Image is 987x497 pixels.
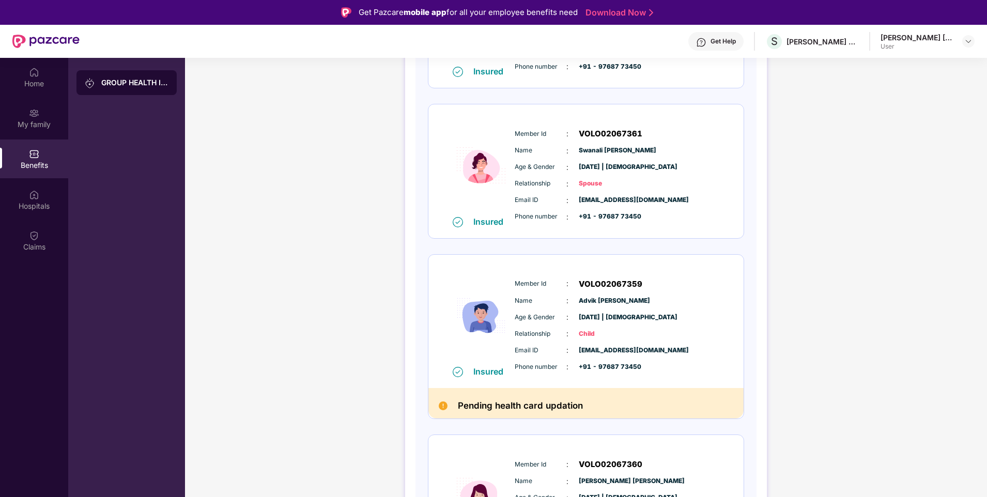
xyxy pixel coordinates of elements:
span: : [566,195,568,206]
a: Download Now [585,7,650,18]
span: Phone number [515,212,566,222]
img: New Pazcare Logo [12,35,80,48]
img: svg+xml;base64,PHN2ZyBpZD0iSG9tZSIgeG1sbnM9Imh0dHA6Ly93d3cudzMub3JnLzIwMDAvc3ZnIiB3aWR0aD0iMjAiIG... [29,67,39,77]
img: svg+xml;base64,PHN2ZyB3aWR0aD0iMjAiIGhlaWdodD0iMjAiIHZpZXdCb3g9IjAgMCAyMCAyMCIgZmlsbD0ibm9uZSIgeG... [29,108,39,118]
span: Phone number [515,362,566,372]
span: : [566,295,568,306]
span: Child [579,329,630,339]
img: svg+xml;base64,PHN2ZyBpZD0iSGVscC0zMngzMiIgeG1sbnM9Imh0dHA6Ly93d3cudzMub3JnLzIwMDAvc3ZnIiB3aWR0aD... [696,37,706,48]
span: : [566,312,568,323]
span: Member Id [515,279,566,289]
span: [DATE] | [DEMOGRAPHIC_DATA] [579,313,630,322]
img: svg+xml;base64,PHN2ZyB4bWxucz0iaHR0cDovL3d3dy53My5vcmcvMjAwMC9zdmciIHdpZHRoPSIxNiIgaGVpZ2h0PSIxNi... [453,367,463,377]
div: GROUP HEALTH INSURANCE [101,77,168,88]
img: Stroke [649,7,653,18]
div: [PERSON_NAME] CONSULTANTS P LTD [786,37,859,46]
div: User [881,42,953,51]
span: Email ID [515,346,566,355]
span: VOLO02067360 [579,458,642,471]
span: VOLO02067361 [579,128,642,140]
span: : [566,145,568,157]
span: VOLO02067359 [579,278,642,290]
img: icon [450,266,512,366]
span: : [566,476,568,487]
span: : [566,278,568,289]
span: : [566,178,568,190]
img: svg+xml;base64,PHN2ZyB4bWxucz0iaHR0cDovL3d3dy53My5vcmcvMjAwMC9zdmciIHdpZHRoPSIxNiIgaGVpZ2h0PSIxNi... [453,217,463,227]
span: Phone number [515,62,566,72]
span: : [566,361,568,372]
span: Age & Gender [515,162,566,172]
img: Logo [341,7,351,18]
span: [DATE] | [DEMOGRAPHIC_DATA] [579,162,630,172]
span: Name [515,296,566,306]
span: Age & Gender [515,313,566,322]
span: : [566,128,568,139]
img: svg+xml;base64,PHN2ZyBpZD0iQ2xhaW0iIHhtbG5zPSJodHRwOi8vd3d3LnczLm9yZy8yMDAwL3N2ZyIgd2lkdGg9IjIwIi... [29,230,39,241]
span: Member Id [515,460,566,470]
span: Spouse [579,179,630,189]
div: [PERSON_NAME] [PERSON_NAME] [881,33,953,42]
span: : [566,328,568,339]
span: : [566,345,568,356]
span: Member Id [515,129,566,139]
span: Name [515,146,566,156]
span: Relationship [515,179,566,189]
img: icon [450,115,512,215]
span: S [771,35,778,48]
span: Advik [PERSON_NAME] [579,296,630,306]
img: svg+xml;base64,PHN2ZyB4bWxucz0iaHR0cDovL3d3dy53My5vcmcvMjAwMC9zdmciIHdpZHRoPSIxNiIgaGVpZ2h0PSIxNi... [453,67,463,77]
div: Insured [473,216,510,227]
span: [EMAIL_ADDRESS][DOMAIN_NAME] [579,346,630,355]
strong: mobile app [404,7,446,17]
span: +91 - 97687 73450 [579,212,630,222]
div: Insured [473,66,510,76]
span: Swanali [PERSON_NAME] [579,146,630,156]
img: svg+xml;base64,PHN2ZyBpZD0iSG9zcGl0YWxzIiB4bWxucz0iaHR0cDovL3d3dy53My5vcmcvMjAwMC9zdmciIHdpZHRoPS... [29,190,39,200]
img: svg+xml;base64,PHN2ZyBpZD0iRHJvcGRvd24tMzJ4MzIiIHhtbG5zPSJodHRwOi8vd3d3LnczLm9yZy8yMDAwL3N2ZyIgd2... [964,37,973,45]
span: Email ID [515,195,566,205]
span: : [566,61,568,72]
span: [EMAIL_ADDRESS][DOMAIN_NAME] [579,195,630,205]
span: +91 - 97687 73450 [579,362,630,372]
span: +91 - 97687 73450 [579,62,630,72]
h2: Pending health card updation [458,398,583,413]
img: svg+xml;base64,PHN2ZyBpZD0iQmVuZWZpdHMiIHhtbG5zPSJodHRwOi8vd3d3LnczLm9yZy8yMDAwL3N2ZyIgd2lkdGg9Ij... [29,149,39,159]
div: Get Help [711,37,736,45]
span: : [566,211,568,223]
img: Pending [439,401,448,410]
span: : [566,162,568,173]
div: Insured [473,366,510,377]
span: : [566,459,568,470]
div: Get Pazcare for all your employee benefits need [359,6,578,19]
span: [PERSON_NAME] [PERSON_NAME] [579,476,630,486]
span: Relationship [515,329,566,339]
img: svg+xml;base64,PHN2ZyB3aWR0aD0iMjAiIGhlaWdodD0iMjAiIHZpZXdCb3g9IjAgMCAyMCAyMCIgZmlsbD0ibm9uZSIgeG... [85,78,95,88]
span: Name [515,476,566,486]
